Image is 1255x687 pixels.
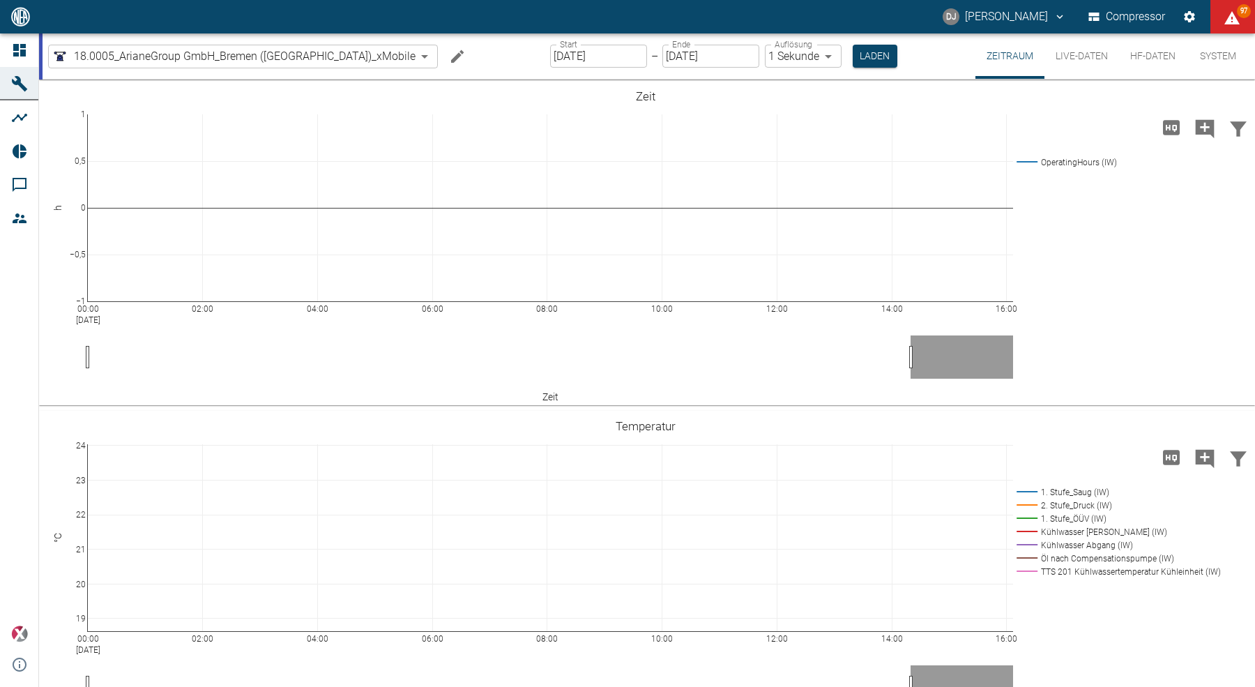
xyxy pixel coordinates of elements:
[1086,4,1169,29] button: Compressor
[1177,4,1202,29] button: Einstellungen
[1155,450,1188,463] span: Hohe Auflösung
[1237,4,1251,18] span: 97
[975,33,1044,79] button: Zeitraum
[1188,110,1222,146] button: Kommentar hinzufügen
[11,626,28,642] img: Xplore Logo
[662,45,759,68] input: DD.MM.YYYY
[672,38,690,50] label: Ende
[10,7,31,26] img: logo
[1044,33,1119,79] button: Live-Daten
[550,45,647,68] input: DD.MM.YYYY
[853,45,897,68] button: Laden
[765,45,842,68] div: 1 Sekunde
[443,43,471,70] button: Machine bearbeiten
[775,38,812,50] label: Auflösung
[74,48,416,64] span: 18.0005_ArianeGroup GmbH_Bremen ([GEOGRAPHIC_DATA])_xMobile
[560,38,577,50] label: Start
[1222,439,1255,476] button: Daten filtern
[651,48,658,64] p: –
[52,48,416,65] a: 18.0005_ArianeGroup GmbH_Bremen ([GEOGRAPHIC_DATA])_xMobile
[941,4,1068,29] button: david.jasper@nea-x.de
[1187,33,1249,79] button: System
[1222,110,1255,146] button: Daten filtern
[1119,33,1187,79] button: HF-Daten
[1155,120,1188,133] span: Hohe Auflösung
[943,8,959,25] div: DJ
[1188,439,1222,476] button: Kommentar hinzufügen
